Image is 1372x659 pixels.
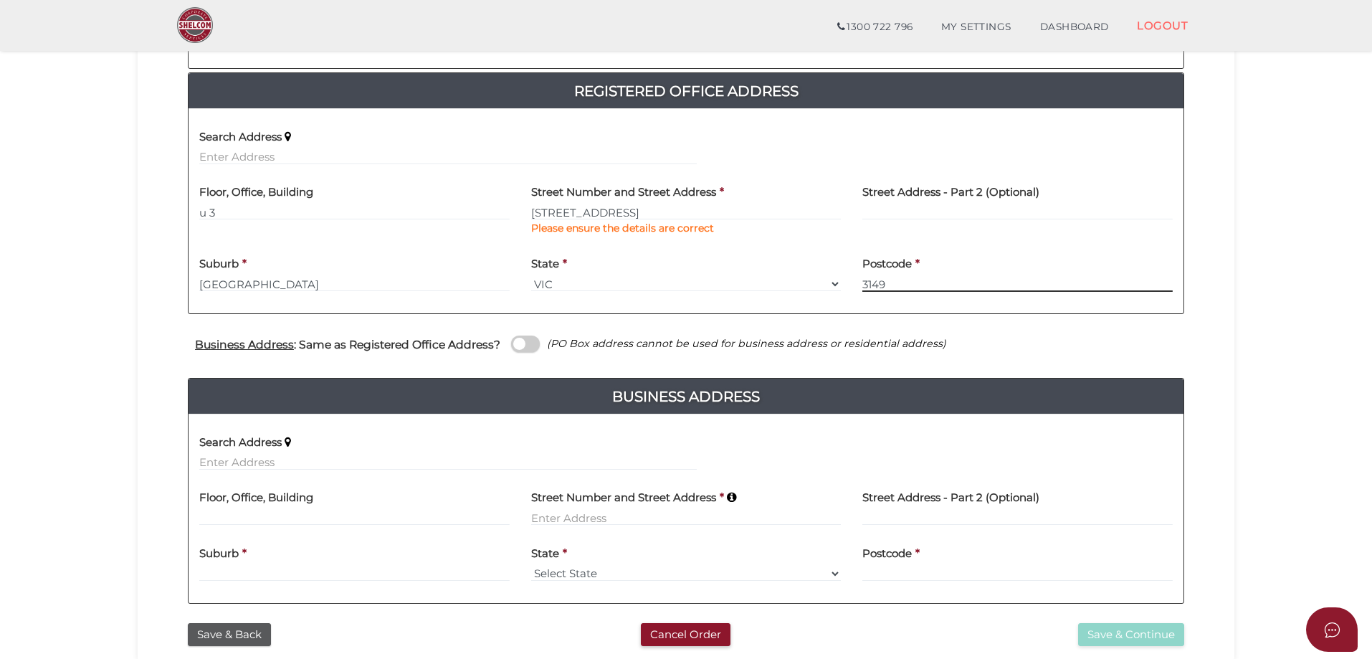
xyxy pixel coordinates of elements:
h4: Street Address - Part 2 (Optional) [862,186,1039,199]
h4: Floor, Office, Building [199,186,313,199]
h4: State [531,548,559,560]
input: Postcode must be exactly 4 digits [862,566,1173,582]
input: Enter Address [531,204,842,220]
i: Keep typing in your address(including suburb) until it appears [285,131,291,143]
a: DASHBOARD [1026,13,1123,42]
input: Enter Address [199,149,697,165]
button: Save & Continue [1078,623,1184,647]
h4: Floor, Office, Building [199,492,313,504]
i: (PO Box address cannot be used for business address or residential address) [547,337,946,350]
h4: Street Number and Street Address [531,186,716,199]
h4: Postcode [862,258,912,270]
h4: Search Address [199,131,282,143]
h4: : Same as Registered Office Address? [195,338,500,351]
input: Enter Address [199,455,697,470]
button: Save & Back [188,623,271,647]
a: MY SETTINGS [927,13,1026,42]
button: Open asap [1306,607,1358,652]
h4: Suburb [199,548,239,560]
h4: Business Address [189,385,1183,408]
a: Registered Office Address [189,80,1183,103]
a: 1300 722 796 [823,13,927,42]
h4: Street Address - Part 2 (Optional) [862,492,1039,504]
h4: Search Address [199,437,282,449]
h4: Postcode [862,548,912,560]
input: Postcode must be exactly 4 digits [862,276,1173,292]
input: Enter Address [531,510,842,526]
h4: Street Number and Street Address [531,492,716,504]
h4: State [531,258,559,270]
i: Keep typing in your address(including suburb) until it appears [727,492,736,503]
h4: Suburb [199,258,239,270]
b: Please ensure the details are correct [531,222,714,234]
button: Cancel Order [641,623,730,647]
u: Business Address [195,338,294,351]
i: Keep typing in your address(including suburb) until it appears [285,437,291,448]
a: LOGOUT [1123,11,1202,40]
